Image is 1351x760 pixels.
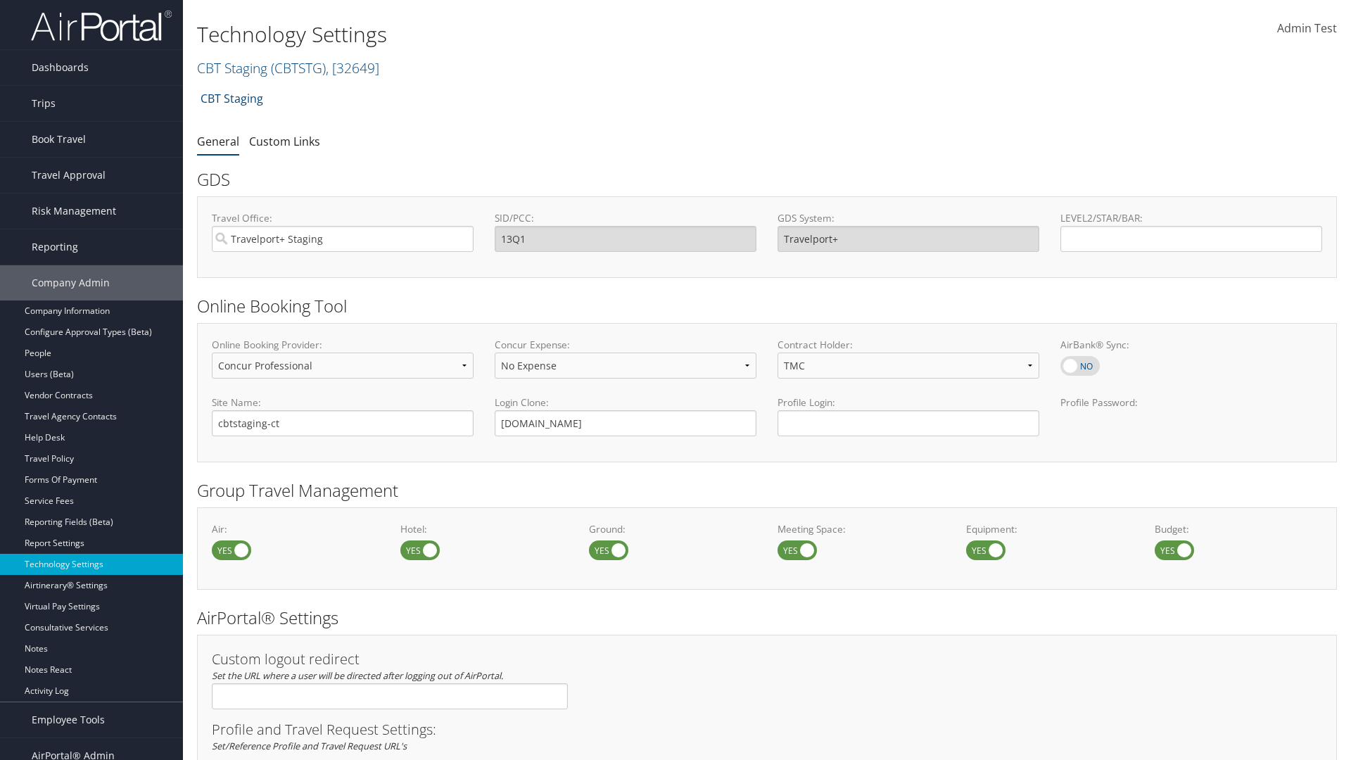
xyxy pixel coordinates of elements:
[197,58,379,77] a: CBT Staging
[778,410,1039,436] input: Profile Login:
[778,395,1039,436] label: Profile Login:
[212,652,568,666] h3: Custom logout redirect
[326,58,379,77] span: , [ 32649 ]
[1155,522,1322,536] label: Budget:
[1060,395,1322,436] label: Profile Password:
[32,229,78,265] span: Reporting
[32,122,86,157] span: Book Travel
[212,740,407,752] em: Set/Reference Profile and Travel Request URL's
[400,522,568,536] label: Hotel:
[495,211,756,225] label: SID/PCC:
[197,294,1337,318] h2: Online Booking Tool
[212,723,1322,737] h3: Profile and Travel Request Settings:
[212,211,474,225] label: Travel Office:
[778,211,1039,225] label: GDS System:
[197,606,1337,630] h2: AirPortal® Settings
[1060,356,1100,376] label: AirBank® Sync
[1060,338,1322,352] label: AirBank® Sync:
[1060,211,1322,225] label: LEVEL2/STAR/BAR:
[249,134,320,149] a: Custom Links
[589,522,756,536] label: Ground:
[197,479,1337,502] h2: Group Travel Management
[495,338,756,352] label: Concur Expense:
[201,84,263,113] a: CBT Staging
[778,338,1039,352] label: Contract Holder:
[1277,7,1337,51] a: Admin Test
[966,522,1134,536] label: Equipment:
[31,9,172,42] img: airportal-logo.png
[32,194,116,229] span: Risk Management
[32,265,110,300] span: Company Admin
[212,395,474,410] label: Site Name:
[32,158,106,193] span: Travel Approval
[778,522,945,536] label: Meeting Space:
[212,669,503,682] em: Set the URL where a user will be directed after logging out of AirPortal.
[32,50,89,85] span: Dashboards
[212,338,474,352] label: Online Booking Provider:
[212,522,379,536] label: Air:
[271,58,326,77] span: ( CBTSTG )
[495,395,756,410] label: Login Clone:
[1277,20,1337,36] span: Admin Test
[32,86,56,121] span: Trips
[197,134,239,149] a: General
[197,167,1326,191] h2: GDS
[197,20,957,49] h1: Technology Settings
[32,702,105,737] span: Employee Tools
